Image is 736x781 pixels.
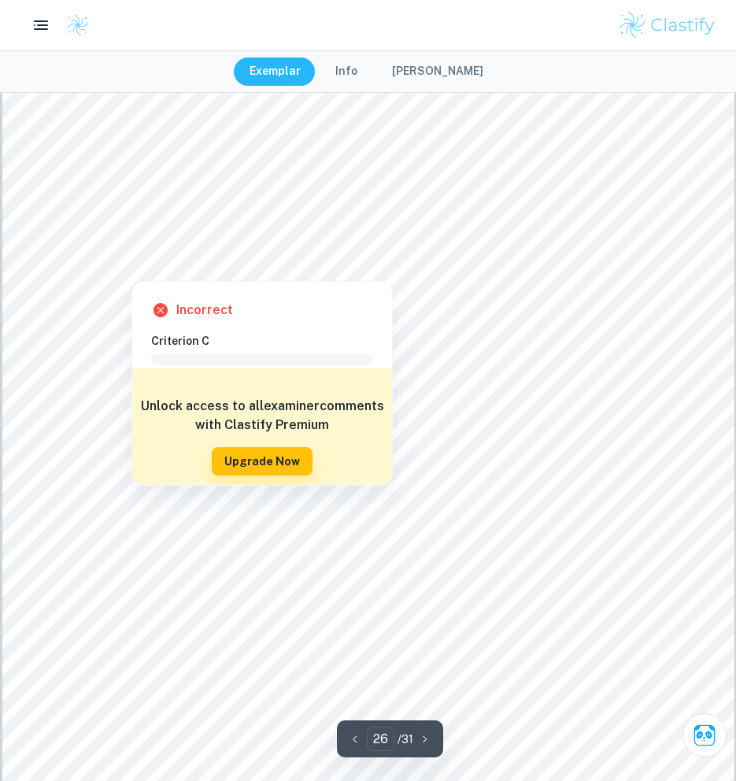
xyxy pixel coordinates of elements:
[66,13,90,37] img: Clastify logo
[234,57,316,86] button: Exemplar
[376,57,499,86] button: [PERSON_NAME]
[151,332,386,350] h6: Criterion C
[176,301,233,320] h6: Incorrect
[682,713,727,757] button: Ask Clai
[212,447,313,476] button: Upgrade Now
[57,13,90,37] a: Clastify logo
[320,57,373,86] button: Info
[140,397,384,435] h6: Unlock access to all examiner comments with Clastify Premium
[617,9,717,41] img: Clastify logo
[398,731,413,748] p: / 31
